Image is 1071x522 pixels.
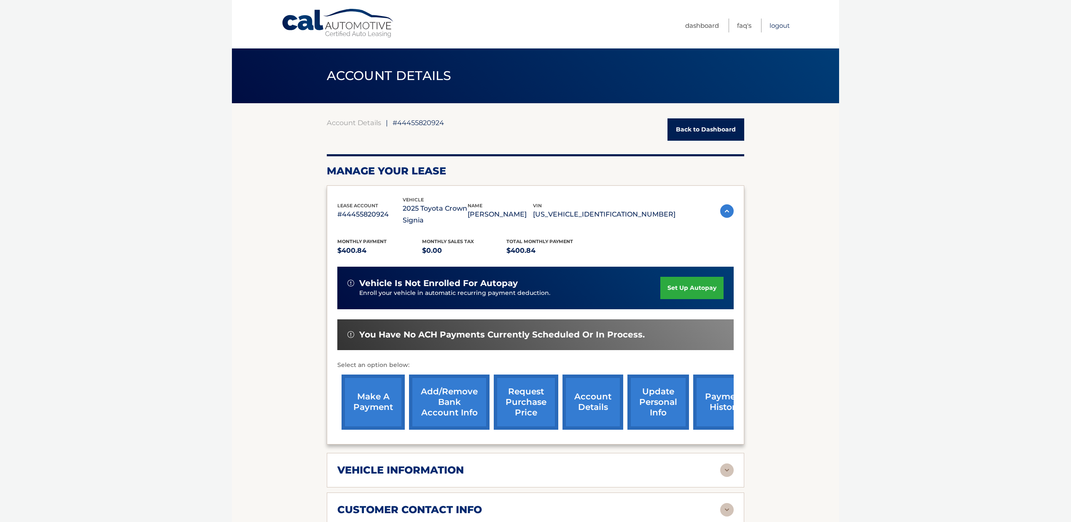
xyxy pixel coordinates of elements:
[342,375,405,430] a: make a payment
[337,203,378,209] span: lease account
[337,209,403,220] p: #44455820924
[327,118,381,127] a: Account Details
[337,503,482,516] h2: customer contact info
[281,8,395,38] a: Cal Automotive
[506,245,591,257] p: $400.84
[720,463,734,477] img: accordion-rest.svg
[667,118,744,141] a: Back to Dashboard
[494,375,558,430] a: request purchase price
[337,360,734,370] p: Select an option below:
[685,19,719,32] a: Dashboard
[403,197,424,203] span: vehicle
[720,503,734,517] img: accordion-rest.svg
[737,19,751,32] a: FAQ's
[337,245,422,257] p: $400.84
[660,277,724,299] a: set up autopay
[337,238,387,244] span: Monthly Payment
[337,464,464,476] h2: vehicle information
[720,204,734,218] img: accordion-active.svg
[533,209,675,220] p: [US_VEHICLE_IDENTIFICATION_NUMBER]
[386,118,388,127] span: |
[393,118,444,127] span: #44455820924
[409,375,490,430] a: Add/Remove bank account info
[533,203,542,209] span: vin
[359,278,518,289] span: vehicle is not enrolled for autopay
[422,245,507,257] p: $0.00
[359,289,660,298] p: Enroll your vehicle in automatic recurring payment deduction.
[327,68,452,83] span: ACCOUNT DETAILS
[770,19,790,32] a: Logout
[693,375,756,430] a: payment history
[468,209,533,220] p: [PERSON_NAME]
[347,280,354,286] img: alert-white.svg
[627,375,689,430] a: update personal info
[468,203,482,209] span: name
[359,329,645,340] span: You have no ACH payments currently scheduled or in process.
[403,203,468,226] p: 2025 Toyota Crown Signia
[347,331,354,338] img: alert-white.svg
[506,238,573,244] span: Total Monthly Payment
[562,375,623,430] a: account details
[327,165,744,177] h2: Manage Your Lease
[422,238,474,244] span: Monthly sales Tax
